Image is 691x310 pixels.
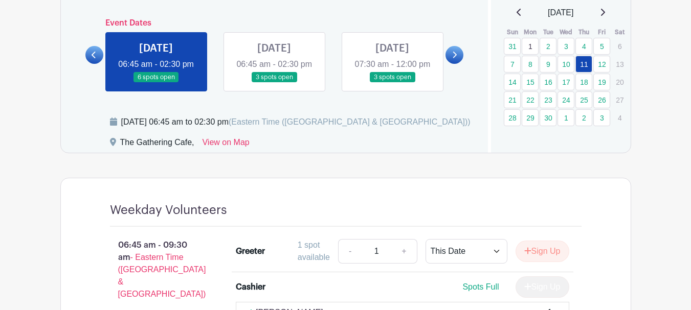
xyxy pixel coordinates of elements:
a: 9 [540,56,556,73]
span: (Eastern Time ([GEOGRAPHIC_DATA] & [GEOGRAPHIC_DATA])) [229,117,471,126]
a: 5 [593,38,610,55]
th: Sat [611,27,629,37]
a: 28 [504,109,521,126]
a: 25 [575,91,592,108]
div: The Gathering Cafe, [120,136,194,153]
th: Sun [503,27,521,37]
p: 20 [611,74,628,90]
span: Spots Full [462,282,499,291]
a: 21 [504,91,521,108]
a: 17 [558,74,574,90]
span: [DATE] [548,7,573,19]
a: 1 [558,109,574,126]
a: 24 [558,91,574,108]
a: 3 [593,109,610,126]
a: View on Map [202,136,249,153]
p: 13 [611,56,628,72]
a: 1 [522,38,539,55]
h4: Weekday Volunteers [110,203,227,218]
p: 4 [611,110,628,126]
p: 06:45 am - 09:30 am [94,235,220,304]
div: [DATE] 06:45 am to 02:30 pm [121,116,471,128]
a: 4 [575,38,592,55]
a: 31 [504,38,521,55]
th: Thu [575,27,593,37]
a: 11 [575,56,592,73]
a: 30 [540,109,556,126]
a: 16 [540,74,556,90]
th: Fri [593,27,611,37]
a: 26 [593,91,610,108]
a: 7 [504,56,521,73]
a: 12 [593,56,610,73]
a: 3 [558,38,574,55]
a: 10 [558,56,574,73]
h6: Event Dates [103,18,446,28]
a: 8 [522,56,539,73]
a: 18 [575,74,592,90]
span: - Eastern Time ([GEOGRAPHIC_DATA] & [GEOGRAPHIC_DATA]) [118,253,206,298]
div: 1 spot available [298,239,330,264]
div: Greeter [236,245,265,257]
a: 19 [593,74,610,90]
a: 29 [522,109,539,126]
div: Cashier [236,281,265,293]
a: 23 [540,91,556,108]
a: 2 [575,109,592,126]
a: - [338,239,362,264]
p: 6 [611,38,628,54]
th: Wed [557,27,575,37]
th: Mon [521,27,539,37]
a: 2 [540,38,556,55]
a: 22 [522,91,539,108]
a: + [391,239,417,264]
a: 14 [504,74,521,90]
a: 15 [522,74,539,90]
button: Sign Up [516,241,569,262]
p: 27 [611,92,628,108]
th: Tue [539,27,557,37]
